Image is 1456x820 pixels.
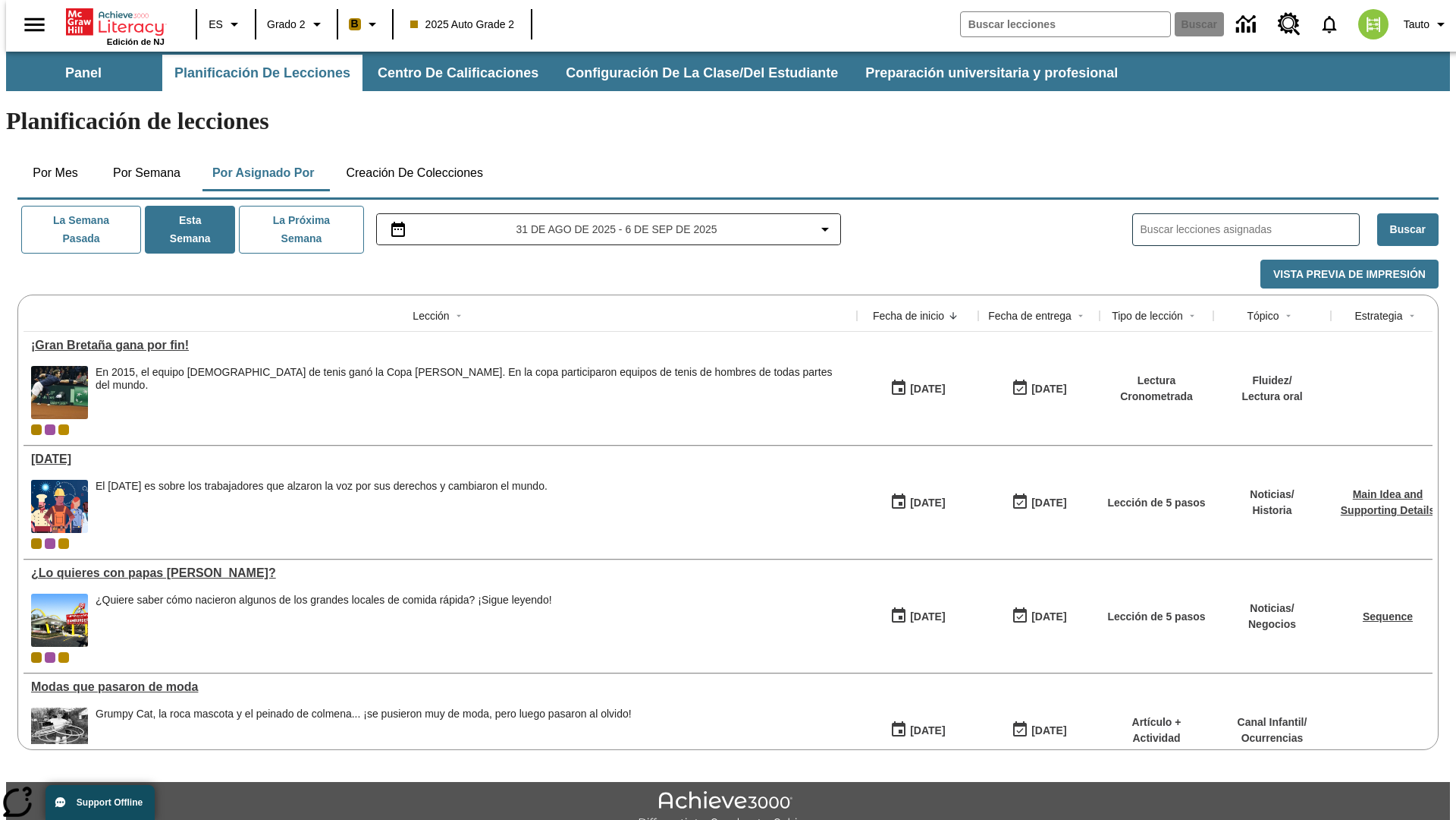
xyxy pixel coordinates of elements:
[1141,219,1359,241] input: Buscar lecciones asignadas
[1377,213,1439,246] button: Buscar
[45,785,155,820] button: Support Offline
[1248,601,1296,617] p: Noticias /
[1269,4,1310,45] a: Centro de recursos, Se abrirá en una pestaña nueva.
[351,14,359,33] span: B
[31,339,849,352] a: ¡Gran Bretaña gana por fin!, Lecciones
[31,424,42,435] div: Clase actual
[1031,721,1066,740] div: [DATE]
[1107,495,1205,511] p: Lección de 5 pasos
[31,339,849,352] div: ¡Gran Bretaña gana por fin!
[873,308,944,323] div: Fecha de inicio
[31,366,88,419] img: Tenista británico Andy Murray extendiendo todo su cuerpo para alcanzar una pelota durante un part...
[31,680,849,694] a: Modas que pasaron de moda, Lecciones
[96,366,849,419] div: En 2015, el equipo británico de tenis ganó la Copa Davis. En la copa participaron equipos de teni...
[1107,609,1205,625] p: Lección de 5 pasos
[910,721,945,740] div: [DATE]
[31,538,42,549] span: Clase actual
[1260,260,1439,289] button: Vista previa de impresión
[1006,716,1072,745] button: 06/30/26: Último día en que podrá accederse la lección
[58,652,69,663] div: New 2025 class
[1107,373,1206,405] p: Lectura Cronometrada
[1241,373,1302,389] p: Fluidez /
[1404,17,1429,33] span: Tauto
[66,5,165,46] div: Portada
[1310,5,1349,44] a: Notificaciones
[267,17,306,33] span: Grado 2
[1238,714,1307,730] p: Canal Infantil /
[1006,374,1072,403] button: 09/07/25: Último día en que podrá accederse la lección
[261,11,332,38] button: Grado: Grado 2, Elige un grado
[1250,487,1294,503] p: Noticias /
[910,607,945,626] div: [DATE]
[910,494,945,512] div: [DATE]
[45,538,55,549] div: OL 2025 Auto Grade 3
[12,2,57,47] button: Abrir el menú lateral
[1403,307,1421,325] button: Sort
[1241,389,1302,405] p: Lectura oral
[1358,9,1389,39] img: avatar image
[162,55,362,91] button: Planificación de lecciones
[21,206,141,254] button: La semana pasada
[1349,5,1398,44] button: Escoja un nuevo avatar
[516,222,717,238] span: 31 de ago de 2025 - 6 de sep de 2025
[366,55,551,91] button: Centro de calificaciones
[554,55,850,91] button: Configuración de la clase/del estudiante
[1031,607,1066,626] div: [DATE]
[1238,730,1307,746] p: Ocurrencias
[96,366,849,392] div: En 2015, el equipo [DEMOGRAPHIC_DATA] de tenis ganó la Copa [PERSON_NAME]. En la copa participaro...
[31,453,849,466] a: Día del Trabajo, Lecciones
[45,424,55,435] div: OL 2025 Auto Grade 3
[202,11,250,38] button: Lenguaje: ES, Selecciona un idioma
[96,708,632,721] div: Grumpy Cat, la roca mascota y el peinado de colmena... ¡se pusieron muy de moda, pero luego pasar...
[107,37,165,46] span: Edición de NJ
[239,206,363,254] button: La próxima semana
[1247,308,1279,323] div: Tópico
[1107,714,1206,746] p: Artículo + Actividad
[450,307,468,325] button: Sort
[96,708,632,761] div: Grumpy Cat, la roca mascota y el peinado de colmena... ¡se pusieron muy de moda, pero luego pasar...
[885,716,950,745] button: 07/19/25: Primer día en que estuvo disponible la lección
[910,380,945,399] div: [DATE]
[988,308,1072,323] div: Fecha de entrega
[45,652,55,663] span: OL 2025 Auto Grade 3
[853,55,1130,91] button: Preparación universitaria y profesional
[1248,617,1296,632] p: Negocios
[1398,11,1456,38] button: Perfil/Configuración
[1341,488,1435,516] a: Main Idea and Supporting Details
[96,480,548,493] div: El [DATE] es sobre los trabajadores que alzaron la voz por sus derechos y cambiaron el mundo.
[1227,4,1269,46] a: Centro de información
[58,424,69,435] div: New 2025 class
[77,797,143,808] span: Support Offline
[885,374,950,403] button: 09/01/25: Primer día en que estuvo disponible la lección
[1072,307,1090,325] button: Sort
[31,480,88,533] img: una pancarta con fondo azul muestra la ilustración de una fila de diferentes hombres y mujeres co...
[31,652,42,663] div: Clase actual
[31,680,849,694] div: Modas que pasaron de moda
[410,17,515,33] span: 2025 Auto Grade 2
[31,566,849,580] a: ¿Lo quieres con papas fritas?, Lecciones
[58,538,69,549] div: New 2025 class
[66,7,165,37] a: Portada
[96,480,548,533] span: El Día del Trabajo es sobre los trabajadores que alzaron la voz por sus derechos y cambiaron el m...
[1112,308,1183,323] div: Tipo de lección
[1354,308,1402,323] div: Estrategia
[1031,494,1066,512] div: [DATE]
[961,12,1170,36] input: Buscar campo
[343,11,388,38] button: Boost El color de la clase es anaranjado claro. Cambiar el color de la clase.
[6,52,1450,91] div: Subbarra de navegación
[96,594,552,647] div: ¿Quiere saber cómo nacieron algunos de los grandes locales de comida rápida? ¡Sigue leyendo!
[96,594,552,607] div: ¿Quiere saber cómo nacieron algunos de los grandes locales de comida rápida? ¡Sigue leyendo!
[8,55,159,91] button: Panel
[1279,307,1298,325] button: Sort
[334,155,495,191] button: Creación de colecciones
[31,453,849,466] div: Día del Trabajo
[1031,380,1066,399] div: [DATE]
